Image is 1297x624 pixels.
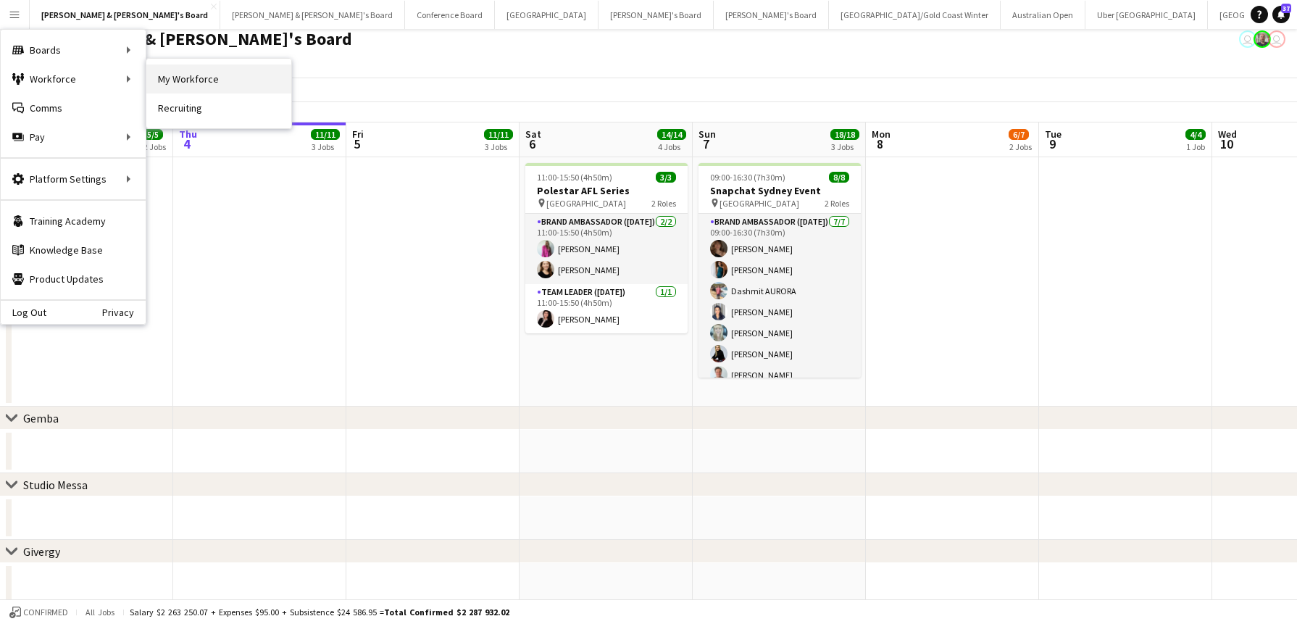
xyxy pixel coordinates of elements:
[698,214,861,389] app-card-role: Brand Ambassador ([DATE])7/709:00-16:30 (7h30m)[PERSON_NAME][PERSON_NAME]Dashmit AURORA[PERSON_NA...
[1185,129,1206,140] span: 4/4
[546,198,626,209] span: [GEOGRAPHIC_DATA]
[1,307,46,318] a: Log Out
[1043,136,1062,152] span: 9
[1,93,146,122] a: Comms
[1009,141,1032,152] div: 2 Jobs
[829,1,1001,29] button: [GEOGRAPHIC_DATA]/Gold Coast Winter
[525,184,688,197] h3: Polestar AFL Series
[1001,1,1085,29] button: Australian Open
[830,129,859,140] span: 18/18
[698,184,861,197] h3: Snapchat Sydney Event
[405,1,495,29] button: Conference Board
[312,141,339,152] div: 3 Jobs
[1218,128,1237,141] span: Wed
[599,1,714,29] button: [PERSON_NAME]'s Board
[1,65,146,93] div: Workforce
[102,307,146,318] a: Privacy
[1,36,146,65] div: Boards
[311,129,340,140] span: 11/11
[130,607,509,617] div: Salary $2 263 250.07 + Expenses $95.00 + Subsistence $24 586.95 =
[23,607,68,617] span: Confirmed
[1216,136,1237,152] span: 10
[714,1,829,29] button: [PERSON_NAME]'s Board
[352,128,364,141] span: Fri
[869,136,891,152] span: 8
[1272,6,1290,23] a: 37
[698,163,861,378] app-job-card: 09:00-16:30 (7h30m)8/8Snapchat Sydney Event [GEOGRAPHIC_DATA]2 RolesBrand Ambassador ([DATE])7/70...
[698,128,716,141] span: Sun
[83,607,117,617] span: All jobs
[1009,129,1029,140] span: 6/7
[384,607,509,617] span: Total Confirmed $2 287 932.02
[146,65,291,93] a: My Workforce
[1281,4,1291,13] span: 37
[30,1,220,29] button: [PERSON_NAME] & [PERSON_NAME]'s Board
[831,141,859,152] div: 3 Jobs
[1,265,146,294] a: Product Updates
[657,129,686,140] span: 14/14
[179,128,197,141] span: Thu
[1239,30,1256,48] app-user-avatar: Jenny Tu
[696,136,716,152] span: 7
[651,198,676,209] span: 2 Roles
[7,604,70,620] button: Confirmed
[525,214,688,284] app-card-role: Brand Ambassador ([DATE])2/211:00-15:50 (4h50m)[PERSON_NAME][PERSON_NAME]
[146,93,291,122] a: Recruiting
[1,165,146,194] div: Platform Settings
[350,136,364,152] span: 5
[525,284,688,333] app-card-role: Team Leader ([DATE])1/111:00-15:50 (4h50m)[PERSON_NAME]
[23,544,60,559] div: Givergy
[1,207,146,236] a: Training Academy
[12,28,352,50] h1: [PERSON_NAME] & [PERSON_NAME]'s Board
[1,122,146,151] div: Pay
[484,129,513,140] span: 11/11
[658,141,685,152] div: 4 Jobs
[656,172,676,183] span: 3/3
[1,236,146,265] a: Knowledge Base
[1085,1,1208,29] button: Uber [GEOGRAPHIC_DATA]
[872,128,891,141] span: Mon
[523,136,541,152] span: 6
[23,478,88,492] div: Studio Messa
[525,163,688,333] app-job-card: 11:00-15:50 (4h50m)3/3Polestar AFL Series [GEOGRAPHIC_DATA]2 RolesBrand Ambassador ([DATE])2/211:...
[720,198,799,209] span: [GEOGRAPHIC_DATA]
[1045,128,1062,141] span: Tue
[710,172,785,183] span: 09:00-16:30 (7h30m)
[1254,30,1271,48] app-user-avatar: Neil Burton
[825,198,849,209] span: 2 Roles
[177,136,197,152] span: 4
[143,129,163,140] span: 5/5
[1268,30,1285,48] app-user-avatar: Andy Husen
[143,141,166,152] div: 2 Jobs
[220,1,405,29] button: [PERSON_NAME] & [PERSON_NAME]'s Board
[495,1,599,29] button: [GEOGRAPHIC_DATA]
[1186,141,1205,152] div: 1 Job
[829,172,849,183] span: 8/8
[485,141,512,152] div: 3 Jobs
[23,411,59,425] div: Gemba
[525,128,541,141] span: Sat
[537,172,612,183] span: 11:00-15:50 (4h50m)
